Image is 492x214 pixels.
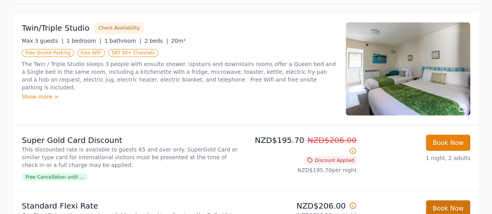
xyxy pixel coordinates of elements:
p: Standard Flexi Rate [22,200,243,211]
button: Book Now [426,134,470,151]
span: Discount Applied [305,156,357,164]
p: This discounted rate is available to guests 65 and over only. SuperGold Card or similar type card... [22,145,243,169]
span: 1 bedroom | [67,38,102,44]
div: Show more > [22,93,336,101]
span: Max 3 guests | [22,38,63,44]
span: NZD$206.00 [307,135,357,144]
span: Free WiFi [77,49,105,57]
p: 1 night, 2 adults [363,154,470,162]
p: NZD$206.00 [249,200,357,211]
span: 20m² [171,38,186,44]
h3: Twin/Triple Studio [22,23,89,33]
p: Super Gold Card Discount [22,134,243,145]
button: Check Availability [94,22,144,34]
p: NZD$195.70 [249,134,357,156]
span: Free Cancellation until ... [22,173,88,181]
span: 2 beds | [144,38,168,44]
span: Free Onsite Parking [22,49,74,57]
span: 1 bathroom | [104,38,141,44]
span: SKY 50+ Channels [108,49,158,57]
p: NZD$195.70 per night [249,166,357,174]
p: The Twin / Triple Studio sleeps 3 people with ensuite shower. Upstairs and downstairs rooms offer... [22,60,336,91]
